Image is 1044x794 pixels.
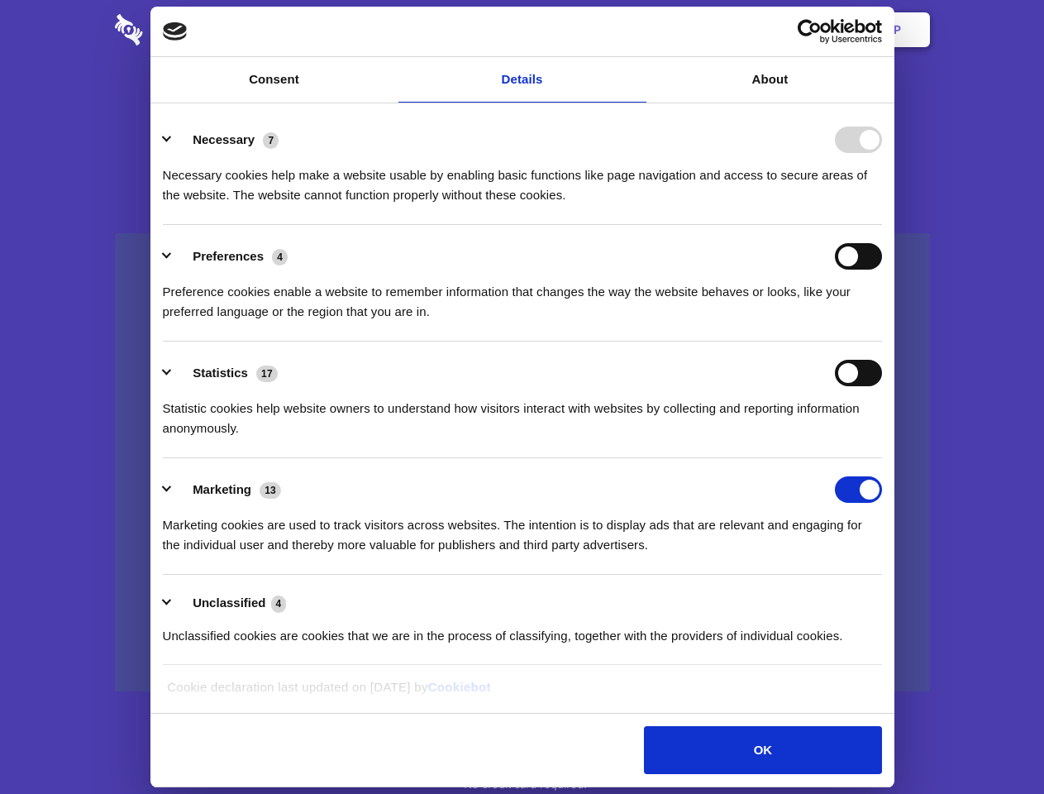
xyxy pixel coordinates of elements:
div: Unclassified cookies are cookies that we are in the process of classifying, together with the pro... [163,614,882,646]
img: logo [163,22,188,41]
iframe: Drift Widget Chat Controller [961,711,1024,774]
a: Consent [150,57,398,103]
label: Preferences [193,249,264,263]
a: Usercentrics Cookiebot - opens in a new window [737,19,882,44]
span: 4 [271,595,287,612]
label: Statistics [193,366,248,380]
a: Login [750,4,822,55]
button: Marketing (13) [163,476,292,503]
img: logo-wordmark-white-trans-d4663122ce5f474addd5e946df7df03e33cb6a1c49d2221995e7729f52c070b2.svg [115,14,256,45]
div: Preference cookies enable a website to remember information that changes the way the website beha... [163,270,882,322]
a: Contact [670,4,746,55]
span: 4 [272,249,288,265]
div: Statistic cookies help website owners to understand how visitors interact with websites by collec... [163,386,882,438]
h4: Auto-redaction of sensitive data, encrypted data sharing and self-destructing private chats. Shar... [115,151,930,205]
span: 7 [263,132,279,149]
button: Statistics (17) [163,360,288,386]
a: Cookiebot [428,680,491,694]
h1: Eliminate Slack Data Loss. [115,74,930,134]
div: Marketing cookies are used to track visitors across websites. The intention is to display ads tha... [163,503,882,555]
label: Necessary [193,132,255,146]
span: 13 [260,482,281,499]
label: Marketing [193,482,251,496]
a: Wistia video thumbnail [115,233,930,692]
button: Unclassified (4) [163,593,297,614]
button: Preferences (4) [163,243,298,270]
a: About [646,57,894,103]
a: Pricing [485,4,557,55]
div: Necessary cookies help make a website usable by enabling basic functions like page navigation and... [163,153,882,205]
a: Details [398,57,646,103]
button: Necessary (7) [163,127,289,153]
span: 17 [256,366,278,382]
button: OK [644,726,881,774]
div: Cookie declaration last updated on [DATE] by [155,677,889,710]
